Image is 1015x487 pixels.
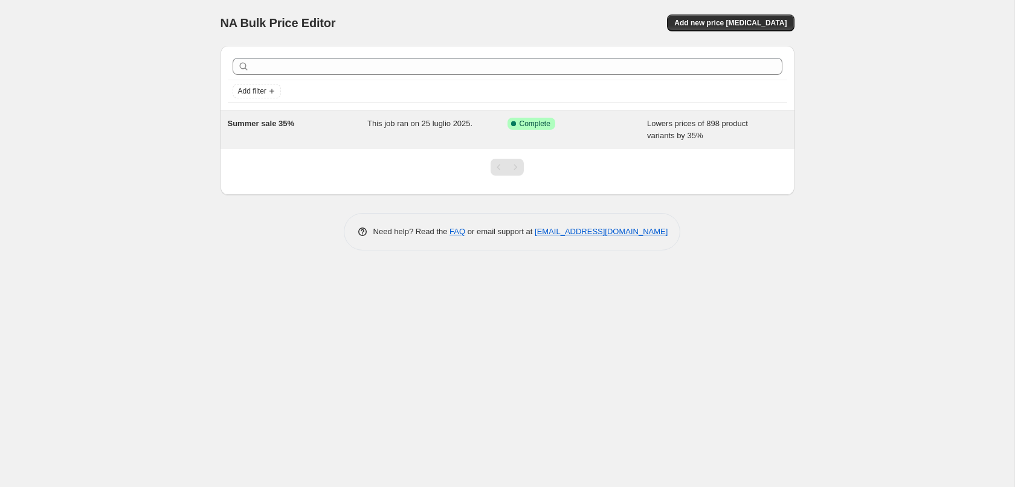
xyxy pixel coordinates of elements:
button: Add new price [MEDICAL_DATA] [667,14,794,31]
span: Summer sale 35% [228,119,295,128]
nav: Pagination [491,159,524,176]
span: Lowers prices of 898 product variants by 35% [647,119,748,140]
button: Add filter [233,84,281,98]
a: FAQ [449,227,465,236]
span: NA Bulk Price Editor [221,16,336,30]
span: Need help? Read the [373,227,450,236]
span: Add new price [MEDICAL_DATA] [674,18,787,28]
span: Complete [520,119,550,129]
span: Add filter [238,86,266,96]
a: [EMAIL_ADDRESS][DOMAIN_NAME] [535,227,668,236]
span: This job ran on 25 luglio 2025. [367,119,472,128]
span: or email support at [465,227,535,236]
